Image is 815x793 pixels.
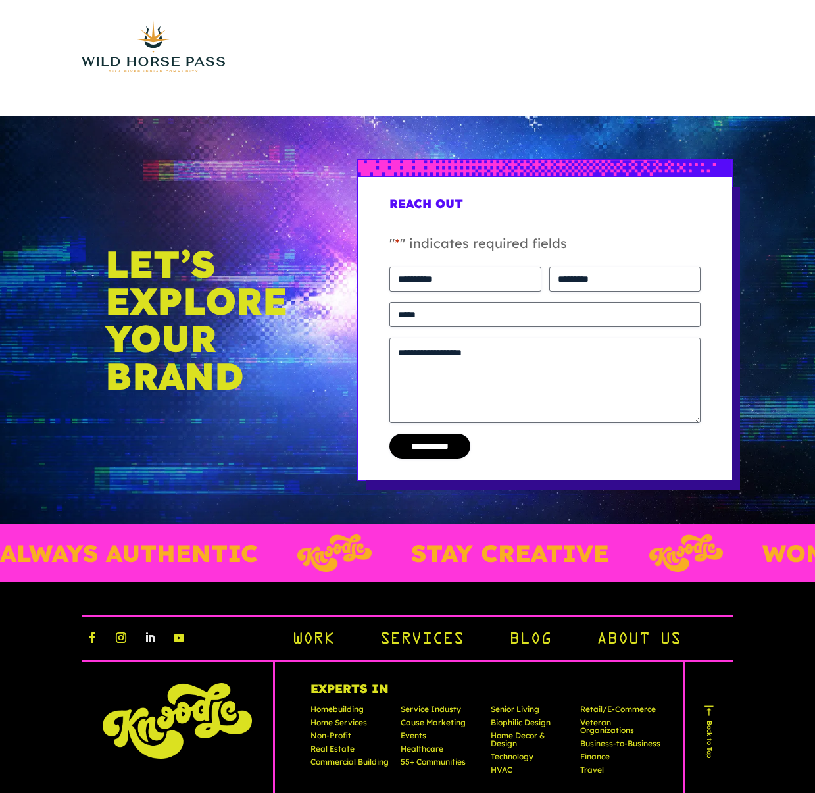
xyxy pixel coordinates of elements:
[389,234,701,267] p: " " indicates required fields
[401,758,483,771] p: 55+ Communities
[358,160,732,175] img: px-grad-blue-short.svg
[702,704,718,758] a: Back to Top
[297,534,370,572] img: Layer_3
[310,745,393,758] p: Real Estate
[105,245,297,395] h5: Let’s Explore Your Brand
[401,732,483,745] p: Events
[401,705,483,719] p: Service Industy
[82,20,225,73] img: WHP_Main_GILA_Dark
[401,745,483,758] p: Healthcare
[491,766,573,779] p: HVAC
[597,629,681,652] a: About Us
[580,740,662,753] p: Business-to-Business
[580,705,662,719] p: Retail/E-Commerce
[380,629,464,652] a: Services
[389,198,701,220] h4: Reach Out
[580,753,662,766] p: Finance
[310,758,393,771] p: Commercial Building
[310,683,662,705] h4: Experts In
[139,627,161,648] a: linkedin
[703,704,716,717] img: arr.png
[82,627,103,648] a: facebook
[491,753,573,766] p: Technology
[649,534,722,572] img: Layer_3
[410,542,608,565] p: STAY CREATIVE
[103,683,252,759] img: knoodle-logo-chartreuse
[310,705,393,719] p: Homebuilding
[401,719,483,732] p: Cause Marketing
[491,705,573,719] p: Senior Living
[310,719,393,732] p: Home Services
[310,732,393,745] p: Non-Profit
[111,627,132,648] a: instagram
[580,766,662,779] p: Travel
[168,627,189,648] a: youtube
[509,629,551,652] a: Blog
[491,719,573,732] p: Biophilic Design
[580,719,662,740] p: Veteran Organizations
[292,629,334,652] a: Work
[491,732,573,753] p: Home Decor & Design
